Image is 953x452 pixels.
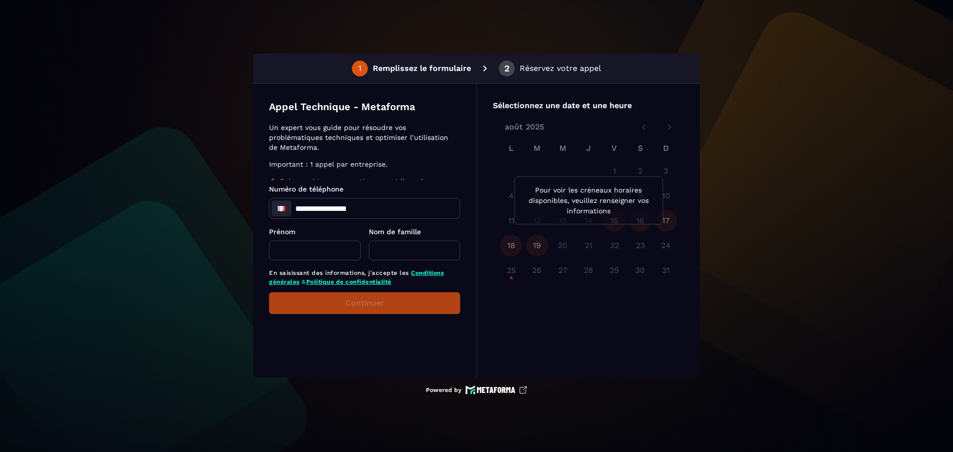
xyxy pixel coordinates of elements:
p: Remplissez le formulaire [373,63,471,74]
p: Un expert vous guide pour résoudre vos problématiques techniques et optimiser l’utilisation de Me... [269,123,457,152]
div: 1 [358,64,361,73]
p: Réservez votre appel [520,63,601,74]
p: Appel Technique - Metaforma [269,100,415,114]
span: Nom de famille [369,228,421,236]
div: 2 [504,64,510,73]
p: Pour voir les créneaux horaires disponibles, veuillez renseigner vos informations [523,185,655,216]
p: En saisissant des informations, j'accepte les [269,268,460,286]
span: & [302,278,306,285]
a: Politique de confidentialité [306,278,392,285]
p: Sélectionnez une date et une heure [493,100,684,112]
div: France: + 33 [272,200,291,216]
span: Prénom [269,228,295,236]
p: Important : 1 appel par entreprise. [269,159,457,169]
span: Numéro de téléphone [269,185,343,193]
p: Powered by [426,386,462,394]
p: 👉 Préparez bien vos questions avant l’appel. [269,176,457,186]
a: Powered by [426,386,527,394]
